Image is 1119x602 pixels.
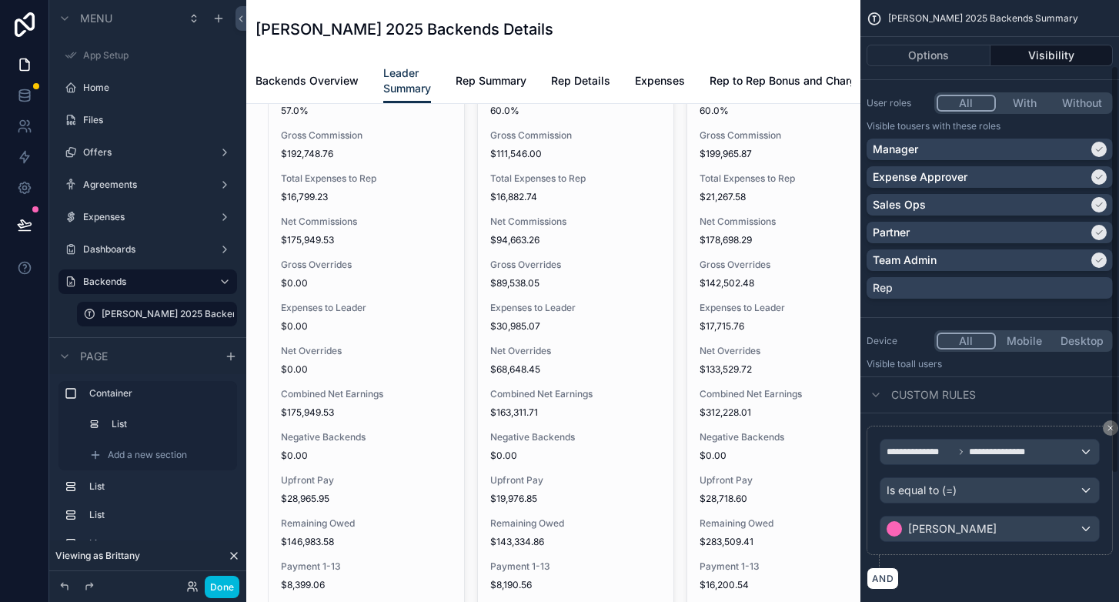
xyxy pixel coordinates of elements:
label: List [89,509,225,521]
label: Device [867,335,928,347]
p: Team Admin [873,253,937,268]
p: Partner [873,225,910,240]
button: Is equal to (=) [880,477,1100,503]
label: Expenses [83,211,206,223]
label: User roles [867,97,928,109]
span: Is equal to (=) [887,483,957,498]
a: Leader Summary [383,59,431,104]
span: Menu [80,11,112,26]
label: Files [83,114,228,126]
button: Options [867,45,990,66]
p: Manager [873,142,918,157]
label: Backends [83,276,206,288]
h1: [PERSON_NAME] 2025 Backends Details [256,18,553,40]
p: Visible to [867,120,1113,132]
p: Expense Approver [873,169,967,185]
p: Rep [873,280,893,296]
button: All [937,333,996,349]
label: List [112,418,222,430]
label: Home [83,82,228,94]
label: Dashboards [83,243,206,256]
span: [PERSON_NAME] [908,521,997,537]
button: All [937,95,996,112]
a: Expenses [635,67,685,98]
button: With [996,95,1054,112]
span: Backends Overview [256,73,359,89]
span: Add a new section [108,449,187,461]
button: Visibility [990,45,1114,66]
label: Container [89,387,225,400]
span: Rep to Rep Bonus and Charges [710,73,869,89]
button: AND [867,567,899,590]
a: Rep Details [551,67,610,98]
button: Mobile [996,333,1054,349]
div: scrollable content [49,374,246,571]
span: all users [906,358,942,370]
label: Offers [83,146,206,159]
button: Desktop [1053,333,1111,349]
label: [PERSON_NAME] 2025 Backends Summary [102,308,234,320]
label: List [89,537,225,550]
span: Page [80,349,108,364]
span: Custom rules [891,387,976,403]
a: Rep to Rep Bonus and Charges [710,67,869,98]
a: Backends Overview [256,67,359,98]
span: Expenses [635,73,685,89]
button: Without [1053,95,1111,112]
label: App Setup [83,49,228,62]
a: Rep Summary [456,67,526,98]
span: Rep Details [551,73,610,89]
span: Leader Summary [383,65,431,96]
button: [PERSON_NAME] [880,516,1100,542]
label: List [89,480,225,493]
span: Rep Summary [456,73,526,89]
span: Viewing as Brittany [55,550,140,562]
span: [PERSON_NAME] 2025 Backends Summary [888,12,1078,25]
button: Done [205,576,239,598]
label: Agreements [83,179,206,191]
span: Users with these roles [906,120,1000,132]
p: Sales Ops [873,197,926,212]
p: Visible to [867,358,1113,370]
